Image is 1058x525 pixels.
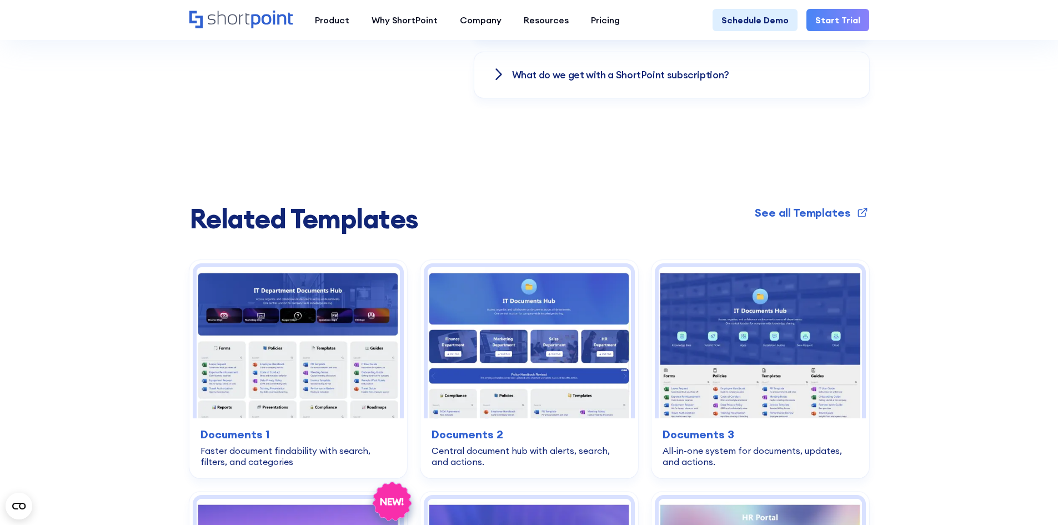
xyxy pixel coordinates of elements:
a: See all Templates [755,204,869,221]
a: Home [189,11,293,29]
a: Resources [513,9,580,31]
div: Pricing [591,13,620,27]
div: Company [460,13,502,27]
span: Related Templates [189,204,419,234]
h3: What do we get with a ShortPoint subscription? [512,69,729,81]
h3: Documents 1 [200,426,396,443]
a: Product [304,9,360,31]
a: Start Trial [806,9,869,31]
h3: Documents 2 [432,426,627,443]
div: Product [315,13,349,27]
a: Company [449,9,513,31]
button: Open CMP widget [6,493,32,519]
div: All-in-one system for documents, updates, and actions. [663,445,858,467]
a: Documents 1 – SharePoint Document Library Template: Faster document findability with search, filt... [189,260,407,478]
img: Documents 3 – Document Management System Template: All-in-one system for documents, updates, and ... [659,267,862,418]
div: Faster document findability with search, filters, and categories [200,445,396,467]
a: Documents 3 – Document Management System Template: All-in-one system for documents, updates, and ... [651,260,869,478]
div: Resources [524,13,569,27]
h3: Documents 3 [663,426,858,443]
div: Central document hub with alerts, search, and actions. [432,445,627,467]
div: See all Templates [755,204,850,221]
a: Schedule Demo [713,9,798,31]
img: Documents 2 – Document Management Template: Central document hub with alerts, search, and actions. [428,267,631,418]
div: Why ShortPoint [372,13,438,27]
a: Pricing [580,9,631,31]
img: Documents 1 – SharePoint Document Library Template: Faster document findability with search, filt... [197,267,400,418]
iframe: Chat Widget [858,396,1058,525]
a: Documents 2 – Document Management Template: Central document hub with alerts, search, and actions... [420,260,638,478]
a: Why ShortPoint [360,9,449,31]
